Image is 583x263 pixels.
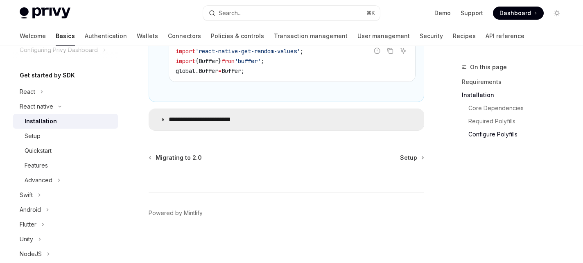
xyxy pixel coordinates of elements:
[462,102,570,115] a: Core Dependencies
[398,45,409,56] button: Ask AI
[195,57,199,65] span: {
[420,26,443,46] a: Security
[366,10,375,16] span: ⌘ K
[462,88,570,102] a: Installation
[219,8,242,18] div: Search...
[461,9,483,17] a: Support
[241,67,244,75] span: ;
[13,84,118,99] button: Toggle React section
[13,217,118,232] button: Toggle Flutter section
[400,154,417,162] span: Setup
[470,62,507,72] span: On this page
[221,57,235,65] span: from
[218,57,221,65] span: }
[372,45,382,56] button: Report incorrect code
[274,26,348,46] a: Transaction management
[20,26,46,46] a: Welcome
[20,7,70,19] img: light logo
[13,99,118,114] button: Toggle React native section
[156,154,202,162] span: Migrating to 2.0
[195,48,300,55] span: 'react-native-get-random-values'
[25,146,52,156] div: Quickstart
[261,57,264,65] span: ;
[13,158,118,173] a: Features
[20,249,42,259] div: NodeJS
[486,26,524,46] a: API reference
[20,205,41,215] div: Android
[195,67,199,75] span: .
[149,209,203,217] a: Powered by Mintlify
[357,26,410,46] a: User management
[462,75,570,88] a: Requirements
[13,188,118,202] button: Toggle Swift section
[453,26,476,46] a: Recipes
[203,6,380,20] button: Open search
[13,202,118,217] button: Toggle Android section
[13,247,118,261] button: Toggle NodeJS section
[20,102,53,111] div: React native
[462,115,570,128] a: Required Polyfills
[149,154,202,162] a: Migrating to 2.0
[20,220,36,229] div: Flutter
[168,26,201,46] a: Connectors
[25,161,48,170] div: Features
[300,48,303,55] span: ;
[13,232,118,247] button: Toggle Unity section
[199,67,218,75] span: Buffer
[13,143,118,158] a: Quickstart
[499,9,531,17] span: Dashboard
[211,26,264,46] a: Policies & controls
[493,7,544,20] a: Dashboard
[462,128,570,141] a: Configure Polyfills
[13,129,118,143] a: Setup
[385,45,395,56] button: Copy the contents from the code block
[176,67,195,75] span: global
[25,116,57,126] div: Installation
[550,7,563,20] button: Toggle dark mode
[25,131,41,141] div: Setup
[137,26,158,46] a: Wallets
[176,48,195,55] span: import
[25,175,52,185] div: Advanced
[13,114,118,129] a: Installation
[13,173,118,188] button: Toggle Advanced section
[235,57,261,65] span: 'buffer'
[218,67,221,75] span: =
[20,70,75,80] h5: Get started by SDK
[85,26,127,46] a: Authentication
[20,234,33,244] div: Unity
[20,87,35,97] div: React
[199,57,218,65] span: Buffer
[176,57,195,65] span: import
[56,26,75,46] a: Basics
[221,67,241,75] span: Buffer
[400,154,423,162] a: Setup
[20,190,33,200] div: Swift
[434,9,451,17] a: Demo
